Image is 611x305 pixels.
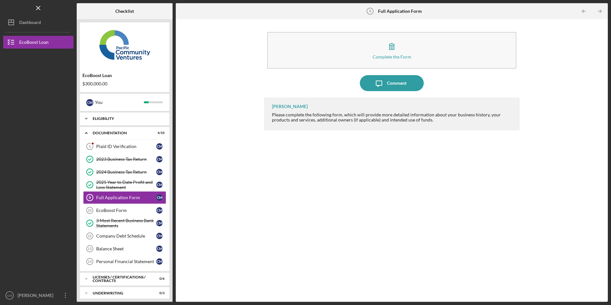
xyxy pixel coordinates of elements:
[96,218,156,228] div: 3 Most Recent Business Bank Statements
[373,54,411,59] div: Complete the Form
[83,217,166,230] a: 3 Most Recent Business Bank StatementsCM
[96,208,156,213] div: EcoBoost Form
[83,178,166,191] a: 2025 Year to Date Profit and Loss StatementCM
[93,131,149,135] div: Documentation
[19,16,41,30] div: Dashboard
[3,36,73,49] button: EcoBoost Loan
[93,291,149,295] div: Underwriting
[96,195,156,200] div: Full Application Form
[156,182,163,188] div: C M
[378,9,422,14] b: Full Application Form
[96,157,156,162] div: 2023 Business Tax Return
[156,156,163,162] div: C M
[86,99,93,106] div: C M
[156,194,163,201] div: C M
[156,246,163,252] div: C M
[156,143,163,150] div: C M
[96,144,156,149] div: Plaid ID Verification
[156,207,163,214] div: C M
[156,233,163,239] div: C M
[82,73,167,78] div: EcoBoost Loan
[93,275,149,283] div: Licenses / Certifications / Contracts
[83,242,166,255] a: 13Balance SheetCM
[80,26,169,64] img: Product logo
[272,104,308,109] div: [PERSON_NAME]
[272,112,513,122] div: Please complete the following form, which will provide more detailed information about your busin...
[88,260,92,263] tspan: 14
[96,233,156,239] div: Company Debt Schedule
[19,36,49,50] div: EcoBoost Loan
[153,131,165,135] div: 4 / 10
[7,294,12,297] text: CM
[156,258,163,265] div: C M
[93,117,161,121] div: Eligibility
[83,140,166,153] a: 5Plaid ID VerificationCM
[83,191,166,204] a: 9Full Application FormCM
[360,75,424,91] button: Comment
[83,166,166,178] a: 2024 Business Tax ReturnCM
[16,289,58,303] div: [PERSON_NAME]
[88,234,91,238] tspan: 12
[96,169,156,175] div: 2024 Business Tax Return
[83,153,166,166] a: 2023 Business Tax ReturnCM
[96,259,156,264] div: Personal Financial Statement
[96,180,156,190] div: 2025 Year to Date Profit and Loss Statement
[3,289,73,302] button: CM[PERSON_NAME]
[88,208,91,212] tspan: 10
[153,277,165,281] div: 0 / 6
[95,97,144,108] div: You
[387,75,406,91] div: Comment
[267,32,516,69] button: Complete the Form
[96,246,156,251] div: Balance Sheet
[156,220,163,226] div: C M
[83,204,166,217] a: 10EcoBoost FormCM
[156,169,163,175] div: C M
[88,247,91,251] tspan: 13
[83,230,166,242] a: 12Company Debt ScheduleCM
[82,81,167,86] div: $300,000.00
[89,145,91,148] tspan: 5
[3,16,73,29] button: Dashboard
[83,255,166,268] a: 14Personal Financial StatementCM
[153,291,165,295] div: 0 / 3
[89,196,91,199] tspan: 9
[115,9,134,14] b: Checklist
[369,9,371,13] tspan: 9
